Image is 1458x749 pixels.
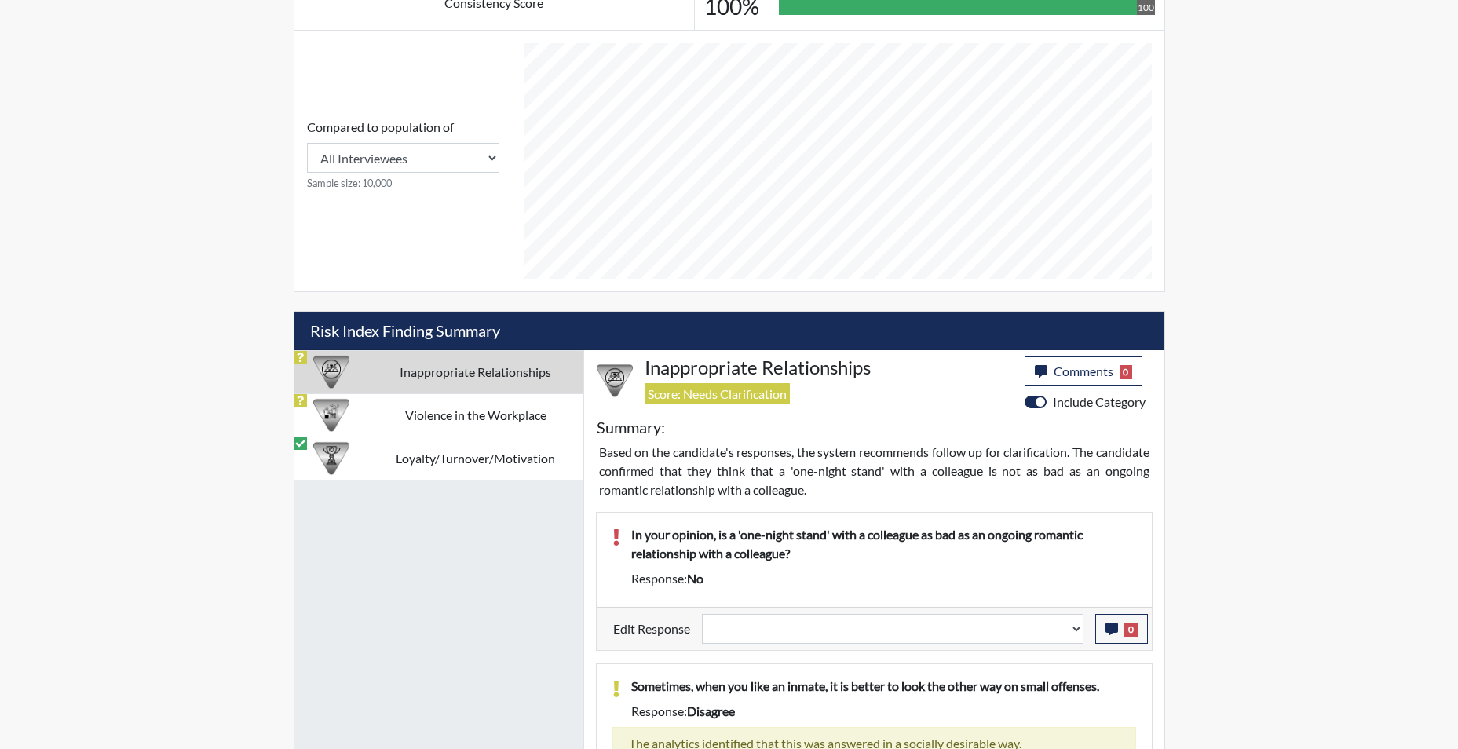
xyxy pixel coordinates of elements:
h5: Summary: [597,418,665,437]
img: CATEGORY%20ICON-14.139f8ef7.png [597,363,633,399]
img: CATEGORY%20ICON-26.eccbb84f.png [313,397,349,433]
div: Response: [619,569,1148,588]
div: Consistency Score comparison among population [307,118,499,191]
div: Response: [619,702,1148,721]
label: Compared to population of [307,118,454,137]
td: Loyalty/Turnover/Motivation [368,437,583,480]
span: Comments [1054,364,1113,378]
span: Score: Needs Clarification [645,383,790,404]
span: 0 [1120,365,1133,379]
h4: Inappropriate Relationships [645,356,1013,379]
small: Sample size: 10,000 [307,176,499,191]
span: no [687,571,703,586]
td: Inappropriate Relationships [368,350,583,393]
span: disagree [687,703,735,718]
div: Update the test taker's response, the change might impact the score [690,614,1095,644]
span: 0 [1124,623,1138,637]
p: Based on the candidate's responses, the system recommends follow up for clarification. The candid... [599,443,1149,499]
h5: Risk Index Finding Summary [294,312,1164,350]
label: Include Category [1053,393,1146,411]
p: Sometimes, when you like an inmate, it is better to look the other way on small offenses. [631,677,1136,696]
button: Comments0 [1025,356,1143,386]
td: Violence in the Workplace [368,393,583,437]
img: CATEGORY%20ICON-17.40ef8247.png [313,440,349,477]
label: Edit Response [613,614,690,644]
p: In your opinion, is a 'one-night stand' with a colleague as bad as an ongoing romantic relationsh... [631,525,1136,563]
button: 0 [1095,614,1148,644]
img: CATEGORY%20ICON-14.139f8ef7.png [313,354,349,390]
